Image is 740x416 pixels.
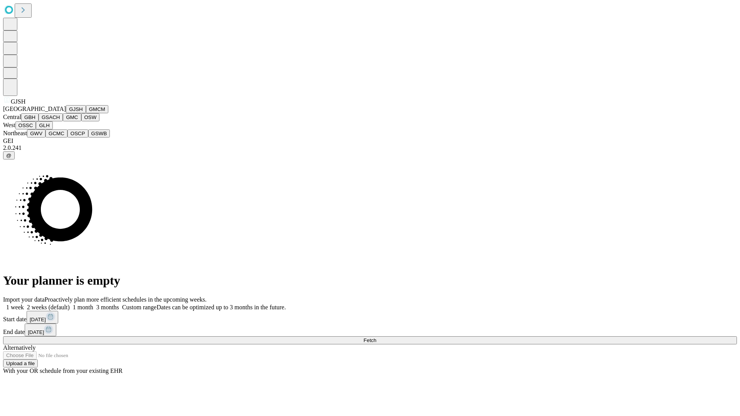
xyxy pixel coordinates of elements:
[3,296,45,303] span: Import your data
[6,153,12,158] span: @
[39,113,63,121] button: GSACH
[3,114,21,120] span: Central
[81,113,100,121] button: OSW
[25,324,56,336] button: [DATE]
[3,344,35,351] span: Alternatively
[27,311,58,324] button: [DATE]
[3,106,66,112] span: [GEOGRAPHIC_DATA]
[30,317,46,322] span: [DATE]
[122,304,156,310] span: Custom range
[3,138,737,144] div: GEI
[3,151,15,159] button: @
[6,304,24,310] span: 1 week
[15,121,36,129] button: OSSC
[21,113,39,121] button: GBH
[3,367,123,374] span: With your OR schedule from your existing EHR
[36,121,52,129] button: GLH
[96,304,119,310] span: 3 months
[3,311,737,324] div: Start date
[156,304,286,310] span: Dates can be optimized up to 3 months in the future.
[73,304,93,310] span: 1 month
[27,129,45,138] button: GWV
[3,273,737,288] h1: Your planner is empty
[3,336,737,344] button: Fetch
[63,113,81,121] button: GMC
[3,130,27,136] span: Northeast
[363,337,376,343] span: Fetch
[3,359,38,367] button: Upload a file
[67,129,88,138] button: OSCP
[86,105,108,113] button: GMCM
[3,144,737,151] div: 2.0.241
[3,324,737,336] div: End date
[45,296,207,303] span: Proactively plan more efficient schedules in the upcoming weeks.
[45,129,67,138] button: GCMC
[11,98,25,105] span: GJSH
[3,122,15,128] span: West
[28,329,44,335] span: [DATE]
[27,304,70,310] span: 2 weeks (default)
[66,105,86,113] button: GJSH
[88,129,110,138] button: GSWB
